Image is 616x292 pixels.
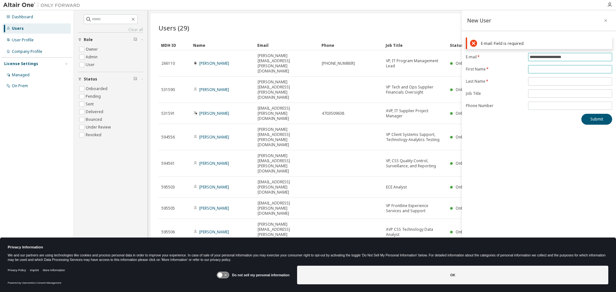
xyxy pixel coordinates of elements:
span: Onboarded [456,184,477,190]
span: [PHONE_NUMBER] [322,61,355,66]
span: Role [84,37,93,42]
span: 531591 [161,111,175,116]
label: Admin [86,53,99,61]
div: License Settings [4,61,38,66]
span: [EMAIL_ADDRESS][PERSON_NAME][DOMAIN_NAME] [258,201,316,216]
label: First Name [466,67,524,72]
label: Bounced [86,116,103,123]
span: 594556 [161,135,175,140]
div: Managed [12,72,30,78]
label: Pending [86,93,102,100]
div: Company Profile [12,49,42,54]
div: Email [257,40,316,50]
button: Status [78,72,143,86]
div: On Prem [12,83,28,88]
span: AVP CSS Technology Data Analyst [386,227,444,237]
div: Phone [321,40,381,50]
span: [PERSON_NAME][EMAIL_ADDRESS][PERSON_NAME][DOMAIN_NAME] [258,153,316,174]
span: Onboarded [456,205,477,211]
span: 595505 [161,206,175,211]
span: Status [84,77,97,82]
a: [PERSON_NAME] [199,87,229,92]
div: Users [12,26,24,31]
label: Revoked [86,131,103,139]
span: Onboarded [456,111,477,116]
label: Phone Number [466,103,524,108]
span: Onboarded [456,61,477,66]
a: [PERSON_NAME] [199,205,229,211]
label: Under Review [86,123,112,131]
label: E-mail [466,54,524,60]
span: 594561 [161,161,175,166]
span: 266110 [161,61,175,66]
span: ECE Analyst [386,185,407,190]
span: 4703509638 [322,111,344,116]
label: Sent [86,100,95,108]
div: Name [193,40,252,50]
div: Dashboard [12,14,33,20]
label: Delivered [86,108,105,116]
div: New User [467,18,491,23]
a: [PERSON_NAME] [199,184,229,190]
img: Altair One [3,2,83,8]
label: Job Title [466,91,524,96]
span: AVP, IT Supplier Project Manager [386,108,444,119]
a: Clear all [78,27,143,32]
span: [PERSON_NAME][EMAIL_ADDRESS][PERSON_NAME][DOMAIN_NAME] [258,79,316,100]
div: E-mail: Field is required [481,41,609,46]
a: [PERSON_NAME] [199,161,229,166]
span: VP, IT Program Management Lead [386,58,444,69]
span: Clear filter [133,37,137,42]
label: Owner [86,46,99,53]
span: Onboarded [456,229,477,235]
a: [PERSON_NAME] [199,229,229,235]
div: Job Title [386,40,445,50]
div: User Profile [12,38,34,43]
span: VP Frontline Experience Services and Support [386,203,444,213]
a: [PERSON_NAME] [199,61,229,66]
button: Role [78,33,143,47]
span: Onboarded [456,161,477,166]
span: Onboarded [456,87,477,92]
span: [PERSON_NAME][EMAIL_ADDRESS][PERSON_NAME][DOMAIN_NAME] [258,222,316,242]
span: Users (29) [158,23,189,32]
span: [PERSON_NAME][EMAIL_ADDRESS][PERSON_NAME][DOMAIN_NAME] [258,53,316,74]
label: Onboarded [86,85,109,93]
label: Last Name [466,79,524,84]
span: VP Client Systems Support, Technology Analytics Testing [386,132,444,142]
span: 595506 [161,229,175,235]
span: [EMAIL_ADDRESS][PERSON_NAME][DOMAIN_NAME] [258,179,316,195]
button: Submit [581,114,612,125]
a: [PERSON_NAME] [199,134,229,140]
div: MDH ID [161,40,188,50]
span: VP Tech and Ops Supplier Financials Oversight [386,85,444,95]
span: Onboarded [456,134,477,140]
label: User [86,61,96,69]
a: [PERSON_NAME] [199,111,229,116]
span: [EMAIL_ADDRESS][PERSON_NAME][DOMAIN_NAME] [258,106,316,121]
div: Status [450,40,569,50]
span: VP, CSS Quality Control, Surveillance, and Reporting [386,158,444,169]
span: Clear filter [133,77,137,82]
span: [PERSON_NAME][EMAIL_ADDRESS][PERSON_NAME][DOMAIN_NAME] [258,127,316,147]
span: 531590 [161,87,175,92]
span: 595503 [161,185,175,190]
